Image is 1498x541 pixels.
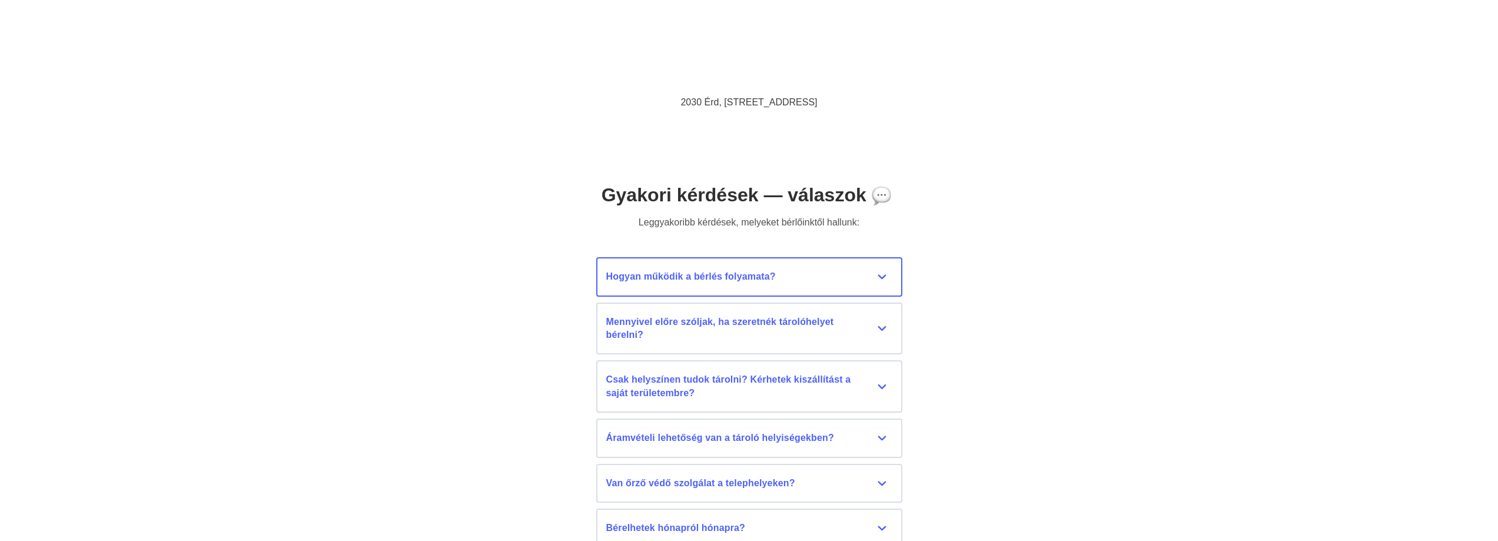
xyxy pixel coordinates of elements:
[596,183,902,208] h1: Gyakori kérdések — válaszok
[606,373,892,400] div: Csak helyszínen tudok tárolni? Kérhetek kiszállítást a saját területembre?
[606,432,892,444] div: Áramvételi lehetőség van a tároló helyiségekben?
[596,360,902,413] button: Csak helyszínen tudok tárolni? Kérhetek kiszállítást a saját területembre?
[606,270,892,283] div: Hogyan működik a bérlés folyamata?
[606,522,892,535] div: Bérelhetek hónapról hónapra?
[606,316,892,342] div: Mennyivel előre szóljak, ha szeretnék tárolóhelyet bérelni?
[440,96,1058,109] p: 2030 Érd, [STREET_ADDRESS]
[596,257,902,296] button: Hogyan működik a bérlés folyamata?
[872,187,891,205] img: Emoji
[596,419,902,457] button: Áramvételi lehetőség van a tároló helyiségekben?
[596,303,902,355] button: Mennyivel előre szóljak, ha szeretnék tárolóhelyet bérelni?
[596,464,902,503] button: Van őrző védő szolgálat a telephelyeken?
[606,477,892,490] div: Van őrző védő szolgálat a telephelyeken?
[627,217,872,228] div: Leggyakoribb kérdések, melyeket bérlőinktől hallunk:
